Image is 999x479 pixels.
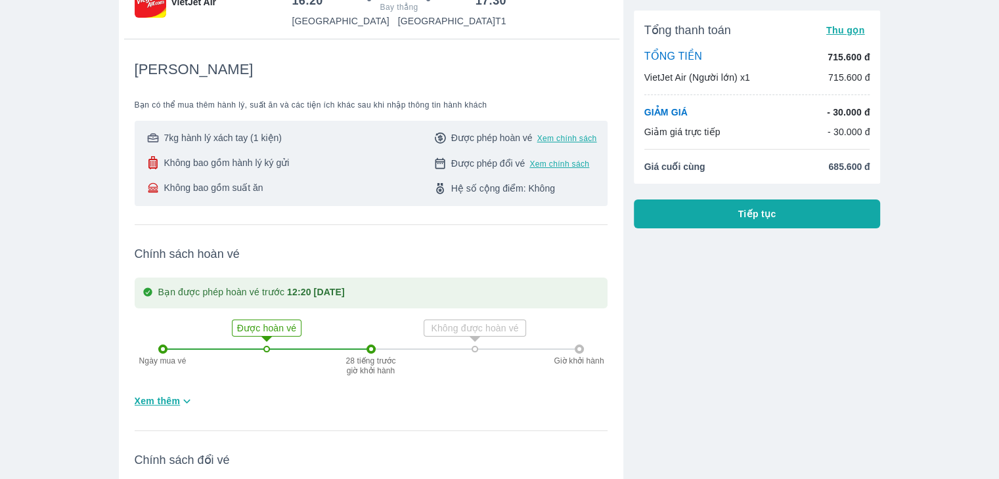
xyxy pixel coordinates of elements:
[826,25,865,35] span: Thu gọn
[644,50,702,64] p: TỔNG TIỀN
[380,2,418,12] span: Bay thẳng
[292,14,389,28] p: [GEOGRAPHIC_DATA]
[738,207,776,220] span: Tiếp tục
[133,356,192,365] p: Ngày mua vé
[287,287,345,297] strong: 12:20 [DATE]
[828,51,870,64] p: 715.600 đ
[644,71,750,84] p: VietJet Air (Người lớn) x1
[426,322,524,335] p: Không được hoàn vé
[164,181,263,194] span: Không bao gồm suất ăn
[644,22,731,38] span: Tổng thanh toán
[129,390,200,412] button: Xem thêm
[135,452,608,468] span: Chính sách đổi vé
[644,160,705,173] span: Giá cuối cùng
[821,21,870,39] button: Thu gọn
[135,394,181,407] span: Xem thêm
[828,160,870,173] span: 685.600 đ
[164,156,289,169] span: Không bao gồm hành lý ký gửi
[158,285,345,301] p: Bạn được phép hoàn vé trước
[537,133,597,144] button: Xem chính sách
[550,356,609,365] p: Giờ khởi hành
[135,60,254,79] span: [PERSON_NAME]
[828,71,870,84] p: 715.600 đ
[164,131,281,144] span: 7kg hành lý xách tay (1 kiện)
[451,157,525,170] span: Được phép đổi vé
[529,159,589,169] button: Xem chính sách
[451,131,533,144] span: Được phép hoàn vé
[634,199,881,228] button: Tiếp tục
[644,125,721,138] p: Giảm giá trực tiếp
[451,182,555,195] span: Hệ số cộng điểm: Không
[644,106,688,119] p: GIẢM GIÁ
[398,14,506,28] p: [GEOGRAPHIC_DATA] T1
[135,100,608,110] span: Bạn có thể mua thêm hành lý, suất ăn và các tiện ích khác sau khi nhập thông tin hành khách
[135,246,608,262] span: Chính sách hoàn vé
[828,125,870,138] p: - 30.000 đ
[234,322,300,335] p: Được hoàn vé
[345,356,397,375] p: 28 tiếng trước giờ khởi hành
[827,106,870,119] p: - 30.000 đ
